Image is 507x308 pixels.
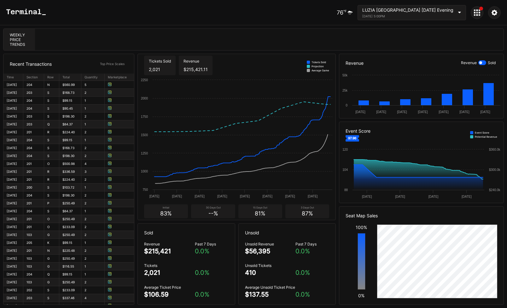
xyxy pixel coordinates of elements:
[23,160,44,168] td: 201
[108,114,112,118] img: e325676613568e63997d.png
[81,89,104,97] td: 2
[108,169,112,173] img: e325676613568e63997d.png
[108,296,112,299] img: e325676613568e63997d.png
[346,128,370,134] div: Event Score
[23,74,44,81] th: Section
[208,210,218,217] div: -- %
[245,247,270,255] div: $56,395
[342,89,348,92] text: 25k
[194,206,232,210] div: 30 Days Out
[7,225,20,229] div: [DATE]
[59,247,81,255] td: $220.48
[348,136,357,140] text: 97.96
[108,161,112,165] img: e325676613568e63997d.png
[59,263,81,270] td: $116.55
[362,195,372,198] text: [DATE]
[23,176,44,184] td: 201
[81,74,104,81] th: Quantity
[7,193,20,197] div: [DATE]
[81,278,104,286] td: 2
[23,136,44,144] td: 204
[10,61,52,67] div: Recent Transactions
[81,239,104,247] td: 1
[44,184,59,191] td: S
[108,264,112,268] img: e325676613568e63997d.png
[428,195,439,198] text: [DATE]
[263,195,273,198] text: [DATE]
[7,91,20,94] div: [DATE]
[141,115,148,118] text: 1750
[44,294,59,302] td: S
[356,225,367,230] div: 100%
[59,144,81,152] td: $168.73
[108,209,112,213] img: e325676613568e63997d.png
[44,144,59,152] td: S
[59,168,81,176] td: $336.59
[147,206,185,210] div: Initial
[184,59,208,63] div: Revenue
[23,239,44,247] td: 205
[108,138,112,142] img: e325676613568e63997d.png
[23,89,44,97] td: 203
[362,14,453,18] div: [DATE] 5:00PM
[245,285,296,290] div: Average Unsold Ticket Price
[59,120,81,128] td: $84.37
[59,270,81,278] td: $99.15
[44,270,59,278] td: Q
[59,239,81,247] td: $99.15
[23,105,44,112] td: 204
[108,146,112,149] img: e325676613568e63997d.png
[23,97,44,105] td: 204
[44,176,59,184] td: R
[44,278,59,286] td: G
[108,217,112,220] img: e325676613568e63997d.png
[489,188,501,192] text: $240.0k
[242,206,279,210] div: 15 Days Out
[3,74,23,81] th: Time
[59,207,81,215] td: $84.37
[23,263,44,270] td: 103
[23,120,44,128] td: 203
[342,74,348,77] text: 50k
[245,291,269,298] div: $137.55
[44,160,59,168] td: O
[59,160,81,168] td: $500.98
[81,286,104,294] td: 2
[343,168,348,172] text: 104
[44,89,59,97] td: S
[172,195,182,198] text: [DATE]
[285,195,295,198] text: [DATE]
[81,128,104,136] td: 2
[312,69,329,72] div: Average Game
[195,291,229,298] div: 0.0 %
[59,278,81,286] td: $250.49
[81,152,104,160] td: 2
[81,199,104,207] td: 2
[343,148,348,151] text: 120
[23,207,44,215] td: 204
[7,249,20,252] div: [DATE]
[44,231,59,239] td: G
[81,105,104,112] td: 1
[59,191,81,199] td: $198.30
[108,280,112,284] img: e325676613568e63997d.png
[23,152,44,160] td: 204
[7,146,20,150] div: [DATE]
[7,201,20,205] div: [DATE]
[44,199,59,207] td: P
[59,89,81,97] td: $168.73
[195,269,229,276] div: 0.0 %
[59,152,81,160] td: $198.30
[44,215,59,223] td: O
[23,112,44,120] td: 203
[288,206,326,210] div: 3 Days Out
[23,215,44,223] td: 201
[7,209,20,213] div: [DATE]
[195,247,229,255] div: 0.0 %
[358,293,364,298] div: 0%
[295,242,329,246] div: Past 7 Days
[59,81,81,89] td: $560.99
[44,128,59,136] td: R
[141,78,148,82] text: 2250
[23,184,44,191] td: 200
